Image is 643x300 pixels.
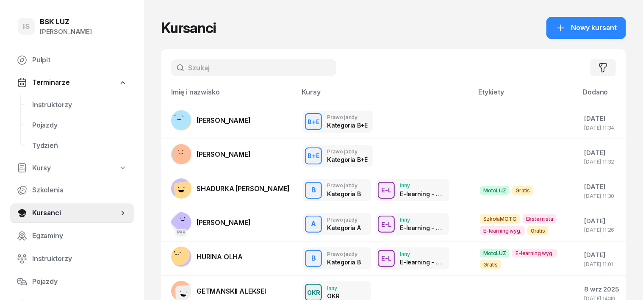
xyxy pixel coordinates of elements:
span: Instruktorzy [32,100,127,111]
a: Tydzień [25,136,134,156]
span: Pojazdy [32,120,127,131]
a: SHADURKA [PERSON_NAME] [171,178,290,199]
div: [DATE] 11:01 [585,261,619,267]
button: B+E [305,147,322,164]
div: E-learning - 90 dni [400,190,444,197]
div: Kategoria B+E [327,156,367,163]
a: Pojazdy [10,272,134,292]
div: [DATE] 11:32 [585,159,619,164]
span: Kursanci [32,208,119,219]
a: Instruktorzy [25,95,134,115]
div: Inny [327,285,339,291]
div: Inny [400,251,444,257]
div: E-L [378,253,395,264]
th: Etykiety [473,86,577,105]
a: Terminarze [10,73,134,92]
div: Prawo jazdy [327,251,360,257]
div: [DATE] 11:34 [585,125,619,131]
a: [PERSON_NAME] [171,110,251,131]
button: B+E [305,113,322,130]
span: MotoLUZ [480,186,510,195]
div: E-learning - 90 dni [400,224,444,231]
span: [PERSON_NAME] [197,218,251,227]
div: [DATE] 11:26 [585,227,619,233]
span: Gratis [527,226,549,235]
a: Kursy [10,158,134,178]
div: E-L [378,219,395,230]
div: Inny [400,217,444,222]
a: Instruktorzy [10,249,134,269]
div: B [308,183,319,197]
th: Imię i nazwisko [161,86,297,105]
button: B [305,250,322,267]
a: Szkolenia [10,180,134,200]
div: Prawo jazdy [327,114,367,120]
span: Terminarze [32,77,69,88]
div: PKK [175,229,188,235]
div: Kategoria A [327,224,360,231]
div: [DATE] [585,113,619,124]
div: Kategoria B+E [327,122,367,129]
span: Kursy [32,163,51,174]
span: Pojazdy [32,276,127,287]
div: B [308,251,319,266]
span: Pulpit [32,55,127,66]
span: Gratis [512,186,533,195]
div: Prawo jazdy [327,149,367,154]
span: HURINA OLHA [197,253,243,261]
span: MotoLUZ [480,249,510,258]
span: Egzaminy [32,231,127,242]
div: [DATE] [585,147,619,158]
div: OKR [304,287,324,298]
div: [DATE] [585,181,619,192]
a: Pulpit [10,50,134,70]
div: OKR [327,292,339,300]
div: [DATE] [585,216,619,227]
a: Kursanci [10,203,134,223]
span: IS [23,23,30,30]
div: Inny [400,183,444,188]
button: E-L [378,250,395,267]
div: Kategoria B [327,190,360,197]
span: Nowy kursant [571,22,617,33]
span: Instruktorzy [32,253,127,264]
span: E-learning wyg. [480,226,525,235]
th: Dodano [578,86,626,105]
span: Eksternista [523,214,557,223]
div: E-L [378,185,395,195]
div: [DATE] 11:30 [585,193,619,199]
span: SzkołaMOTO [480,214,520,223]
a: Egzaminy [10,226,134,246]
span: Gratis [480,260,501,269]
span: GETMANSKII ALEKSEI [197,287,266,295]
div: A [308,217,319,231]
div: B+E [304,150,323,161]
button: B [305,182,322,199]
div: E-learning - 90 dni [400,258,444,266]
div: [PERSON_NAME] [40,26,92,37]
div: B+E [304,117,323,127]
div: [DATE] [585,250,619,261]
div: 8 wrz 2025 [585,284,619,295]
button: E-L [378,182,395,199]
span: [PERSON_NAME] [197,116,251,125]
span: SHADURKA [PERSON_NAME] [197,184,290,193]
span: E-learning wyg. [512,249,557,258]
a: HURINA OLHA [171,247,243,267]
span: Szkolenia [32,185,127,196]
a: Pojazdy [25,115,134,136]
button: E-L [378,216,395,233]
h1: Kursanci [161,20,216,36]
input: Szukaj [171,59,336,76]
span: [PERSON_NAME] [197,150,251,158]
div: Kategoria B [327,258,360,266]
button: A [305,216,322,233]
span: Tydzień [32,140,127,151]
div: Prawo jazdy [327,183,360,188]
div: BSK LUZ [40,18,92,25]
div: Prawo jazdy [327,217,360,222]
button: Nowy kursant [546,17,626,39]
a: PKK[PERSON_NAME] [171,212,251,233]
a: [PERSON_NAME] [171,144,251,164]
th: Kursy [297,86,473,105]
